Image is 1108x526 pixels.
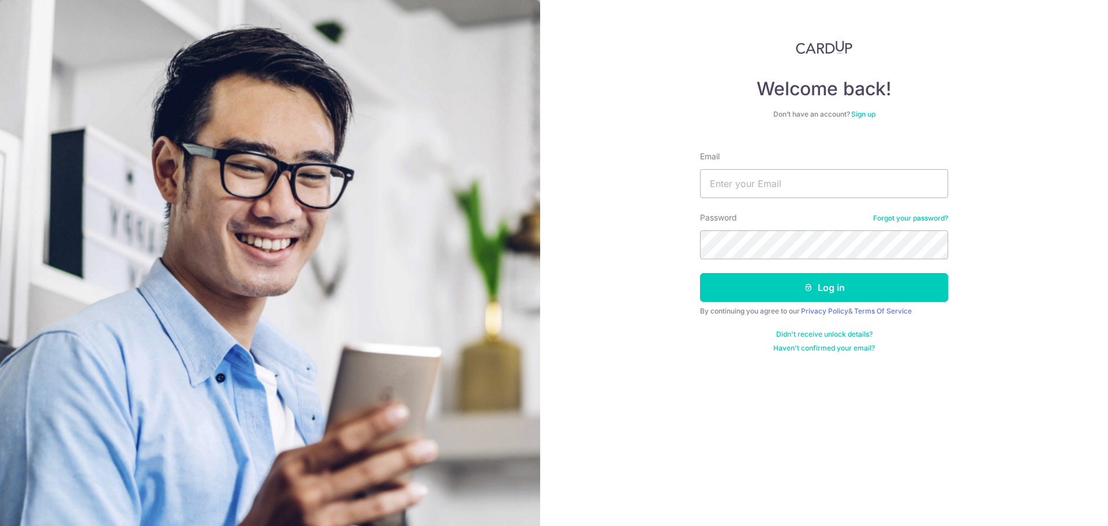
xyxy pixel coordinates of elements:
[851,110,875,118] a: Sign up
[796,40,852,54] img: CardUp Logo
[873,214,948,223] a: Forgot your password?
[773,344,875,353] a: Haven't confirmed your email?
[801,307,848,315] a: Privacy Policy
[700,212,737,223] label: Password
[700,77,948,100] h4: Welcome back!
[700,169,948,198] input: Enter your Email
[700,307,948,316] div: By continuing you agree to our &
[854,307,912,315] a: Terms Of Service
[700,151,720,162] label: Email
[776,330,873,339] a: Didn't receive unlock details?
[700,110,948,119] div: Don’t have an account?
[700,273,948,302] button: Log in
